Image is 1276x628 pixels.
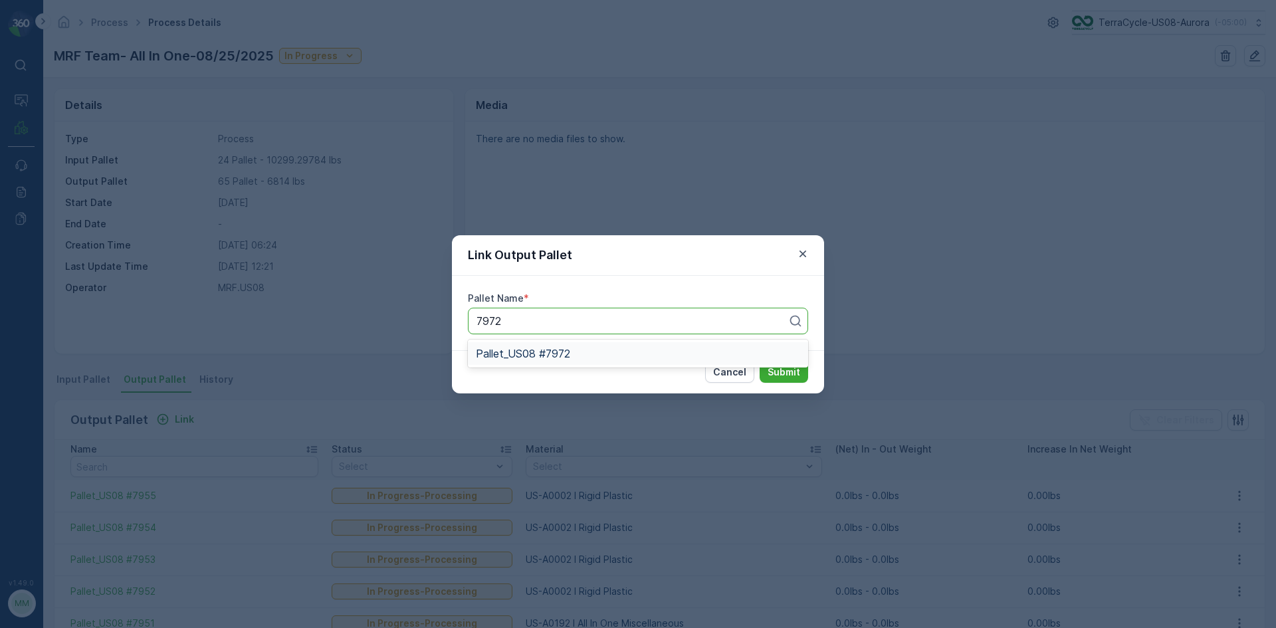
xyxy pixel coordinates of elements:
p: Link Output Pallet [468,246,572,264]
label: Pallet Name [468,292,524,304]
button: Cancel [705,362,754,383]
button: Submit [760,362,808,383]
span: Pallet_US08 #7972 [476,348,570,360]
p: Cancel [713,366,746,379]
p: Submit [768,366,800,379]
